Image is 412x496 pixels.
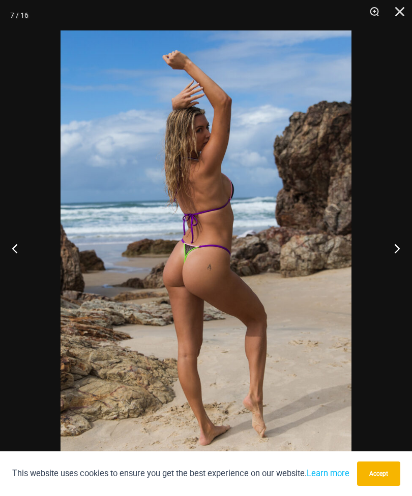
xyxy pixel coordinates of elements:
[10,8,28,23] div: 7 / 16
[61,30,351,466] img: Reckless Neon Crush Black Neon 306 Tri Top 466 Thong 02
[307,469,349,478] a: Learn more
[12,467,349,480] p: This website uses cookies to ensure you get the best experience on our website.
[357,461,400,486] button: Accept
[374,223,412,274] button: Next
